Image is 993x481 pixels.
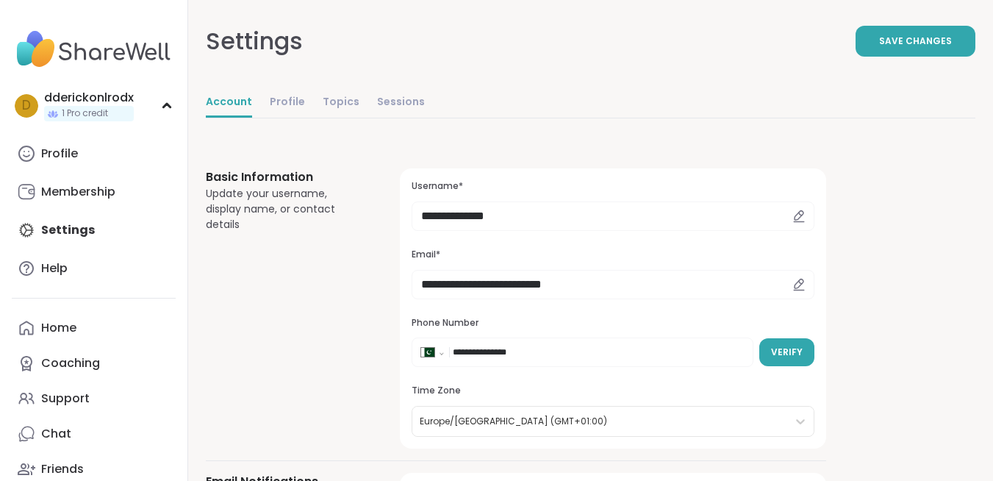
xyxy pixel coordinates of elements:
div: Update your username, display name, or contact details [206,186,365,232]
a: Topics [323,88,359,118]
h3: Phone Number [412,317,814,329]
a: Membership [12,174,176,210]
div: Coaching [41,355,100,371]
a: Account [206,88,252,118]
div: Home [41,320,76,336]
div: Membership [41,184,115,200]
h3: Email* [412,249,814,261]
button: Save Changes [856,26,975,57]
a: Coaching [12,346,176,381]
a: Support [12,381,176,416]
h3: Username* [412,180,814,193]
span: Save Changes [879,35,952,48]
a: Profile [270,88,305,118]
img: ShareWell Nav Logo [12,24,176,75]
span: Verify [771,346,803,359]
div: Chat [41,426,71,442]
button: Verify [759,338,814,366]
a: Help [12,251,176,286]
a: Chat [12,416,176,452]
div: Support [41,391,90,407]
div: Profile [41,146,78,162]
a: Profile [12,136,176,171]
a: Home [12,310,176,346]
h3: Time Zone [412,385,814,397]
div: Friends [41,461,84,477]
div: Help [41,260,68,277]
div: dderickonlrodx [44,90,134,106]
span: d [22,96,31,115]
div: Settings [206,24,303,59]
span: 1 Pro credit [62,107,108,120]
h3: Basic Information [206,168,365,186]
a: Sessions [377,88,425,118]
